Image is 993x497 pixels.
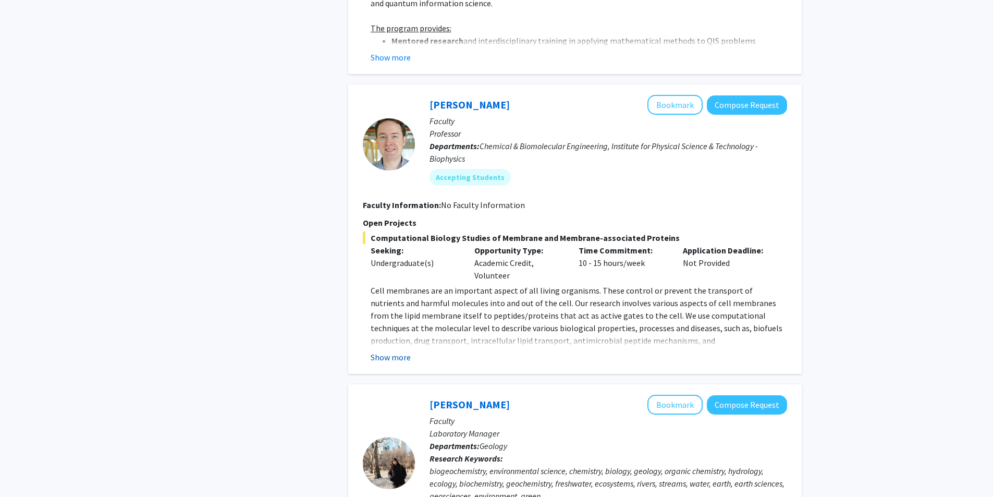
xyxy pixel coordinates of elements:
p: Open Projects [363,216,787,229]
div: Undergraduate(s) [371,257,459,269]
b: Faculty Information: [363,200,441,210]
span: Chemical & Biomolecular Engineering, Institute for Physical Science & Technology - Biophysics [430,141,758,164]
button: Compose Request to Ashley Mon [707,395,787,415]
p: Laboratory Manager [430,427,787,440]
span: No Faculty Information [441,200,525,210]
div: Academic Credit, Volunteer [467,244,571,282]
u: The program provides: [371,23,451,33]
p: Time Commitment: [579,244,667,257]
p: Faculty [430,115,787,127]
a: [PERSON_NAME] [430,398,510,411]
p: Opportunity Type: [474,244,563,257]
b: Research Keywords: [430,453,503,464]
mat-chip: Accepting Students [430,169,511,186]
li: and interdisciplinary training in applying mathematical methods to QIS problems [391,34,787,47]
p: Cell membranes are an important aspect of all living organisms. These control or prevent the tran... [371,284,787,409]
div: 10 - 15 hours/week [571,244,675,282]
button: Add Jeffery Klauda to Bookmarks [647,95,703,115]
button: Show more [371,351,411,363]
strong: Mentored research [391,35,463,46]
a: [PERSON_NAME] [430,98,510,111]
b: Departments: [430,141,480,151]
iframe: Chat [8,450,44,489]
p: Faculty [430,415,787,427]
p: Application Deadline: [683,244,771,257]
span: Geology [480,441,507,451]
b: Departments: [430,441,480,451]
button: Add Ashley Mon to Bookmarks [647,395,703,415]
span: Computational Biology Studies of Membrane and Membrane-associated Proteins [363,232,787,244]
button: Compose Request to Jeffery Klauda [707,95,787,115]
p: Seeking: [371,244,459,257]
div: Not Provided [675,244,779,282]
button: Show more [371,51,411,64]
p: Professor [430,127,787,140]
